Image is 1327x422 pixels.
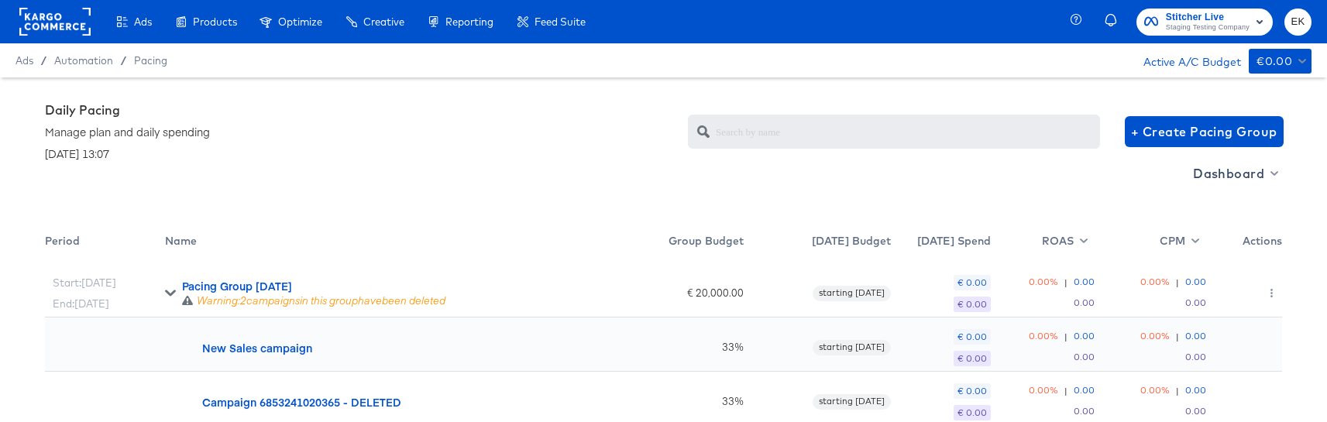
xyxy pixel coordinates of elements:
[954,275,991,290] div: € 0.00
[193,293,445,308] span: Warning: 2 campaign s in this group have been deleted
[1140,385,1170,400] div: 0.00%
[991,225,1095,263] div: ROAS
[1029,331,1058,345] div: 0.00%
[535,15,586,28] span: Feed Suite
[1074,385,1095,400] div: 0.00
[445,15,493,28] span: Reporting
[1064,276,1067,291] div: |
[363,15,404,28] span: Creative
[1140,331,1170,345] div: 0.00%
[891,225,991,263] div: [DATE] Spend
[1185,331,1206,345] div: 0.00
[1074,352,1095,364] div: 0.00
[1074,406,1095,418] div: 0.00
[1291,13,1305,31] span: EK
[1185,385,1206,400] div: 0.00
[113,54,134,67] span: /
[53,297,109,311] div: End: [DATE]
[620,340,744,355] div: 33%
[1166,9,1250,26] span: Stitcher Live
[1284,9,1312,36] button: EK
[45,225,165,263] div: Toggle SortBy
[1074,276,1095,291] div: 0.00
[1206,225,1282,263] div: Actions
[1257,52,1292,71] div: €0.00
[1029,276,1058,291] div: 0.00%
[165,225,612,263] div: Name
[1064,385,1067,400] div: |
[813,287,891,300] span: starting [DATE]
[202,340,312,355] div: New Sales campaign
[1029,385,1058,400] div: 0.00%
[1136,9,1273,36] button: Stitcher LiveStaging Testing Company
[33,54,54,67] span: /
[1125,116,1284,147] button: + Create Pacing Group
[1176,331,1179,345] div: |
[620,286,744,300] div: € 20,000.00
[716,108,1100,142] input: Search by name
[954,405,991,420] div: € 0.00
[165,225,612,263] div: Toggle SortBy
[813,341,891,354] span: starting [DATE]
[1185,297,1206,310] div: 0.00
[744,225,892,263] div: [DATE] Budget
[134,54,167,67] a: Pacing
[165,287,176,298] span: Toggle Row Expanded
[1185,406,1206,418] div: 0.00
[1140,276,1170,291] div: 0.00%
[1074,331,1095,345] div: 0.00
[45,124,210,139] div: Manage plan and daily spending
[954,351,991,366] div: € 0.00
[134,15,152,28] span: Ads
[53,276,116,290] div: Start: [DATE]
[612,225,744,263] div: Group Budget
[620,394,744,409] div: 33%
[954,329,991,345] div: € 0.00
[1185,276,1206,291] div: 0.00
[612,225,744,263] div: Toggle SortBy
[1249,49,1312,74] button: €0.00
[1187,161,1282,186] button: Dashboard
[1064,331,1067,345] div: |
[813,396,891,408] span: starting [DATE]
[54,54,113,67] span: Automation
[1074,297,1095,310] div: 0.00
[954,383,991,399] div: € 0.00
[1176,385,1179,400] div: |
[1131,121,1277,142] span: + Create Pacing Group
[954,297,991,312] div: € 0.00
[1095,225,1206,263] div: CPM
[278,15,322,28] span: Optimize
[1127,49,1241,72] div: Active A/C Budget
[1176,276,1179,291] div: |
[45,225,165,263] div: Period
[45,102,210,161] div: Daily Pacing
[1193,163,1276,184] span: Dashboard
[193,15,237,28] span: Products
[1185,352,1206,364] div: 0.00
[202,394,401,410] div: Campaign 6853241020365 - DELETED
[45,146,210,161] div: [DATE] 13:07
[182,278,445,293] div: Pacing Group [DATE]
[1166,22,1250,34] span: Staging Testing Company
[15,54,33,67] span: Ads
